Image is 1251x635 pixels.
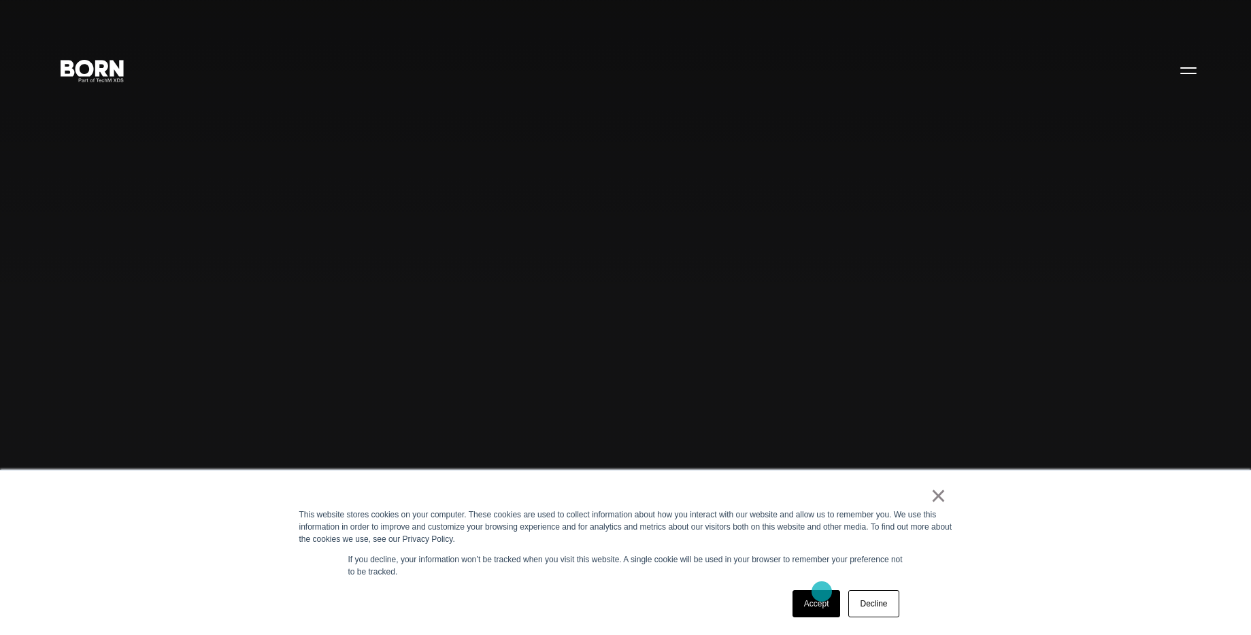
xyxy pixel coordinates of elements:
a: Accept [793,590,841,617]
a: × [931,490,947,502]
a: Decline [848,590,899,617]
div: This website stores cookies on your computer. These cookies are used to collect information about... [299,509,952,545]
button: Open [1172,56,1205,84]
p: If you decline, your information won’t be tracked when you visit this website. A single cookie wi... [348,553,903,578]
